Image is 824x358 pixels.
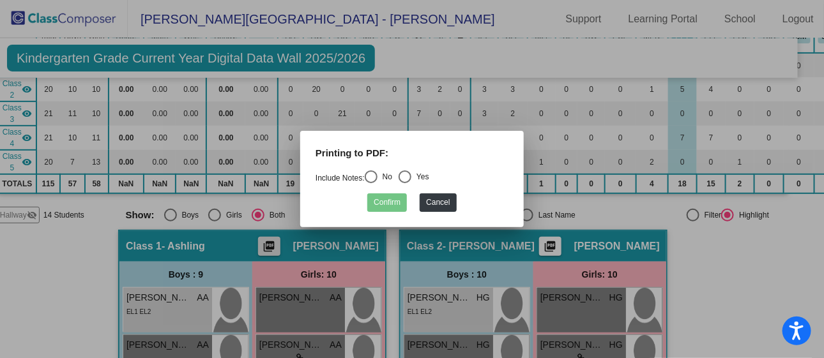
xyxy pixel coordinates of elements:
[420,193,456,212] button: Cancel
[316,174,365,183] a: Include Notes:
[316,146,388,161] label: Printing to PDF:
[316,174,429,183] mat-radio-group: Select an option
[367,193,407,212] button: Confirm
[378,171,392,183] div: No
[411,171,429,183] div: Yes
